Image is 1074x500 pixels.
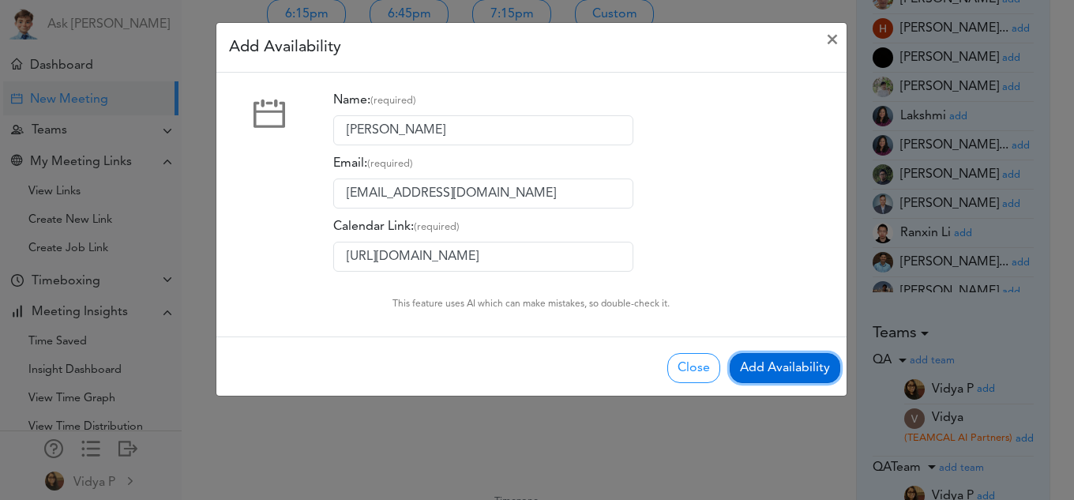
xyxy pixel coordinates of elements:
input: Member's email [333,179,633,209]
input: Calendar Link [333,242,633,272]
label: Calendar Link: [333,212,460,242]
button: Add Availability [730,353,840,383]
button: Close [813,18,851,62]
small: (required) [367,159,413,169]
h5: Add Availability [229,36,341,59]
label: Name: [333,85,416,115]
p: This feature uses AI which can make mistakes, so double-check it. [392,297,670,311]
small: (required) [370,96,416,106]
label: Email: [333,148,413,179]
span: × [826,31,839,50]
small: (required) [414,222,460,232]
button: Close [667,353,720,383]
input: Member's Name [333,115,633,145]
